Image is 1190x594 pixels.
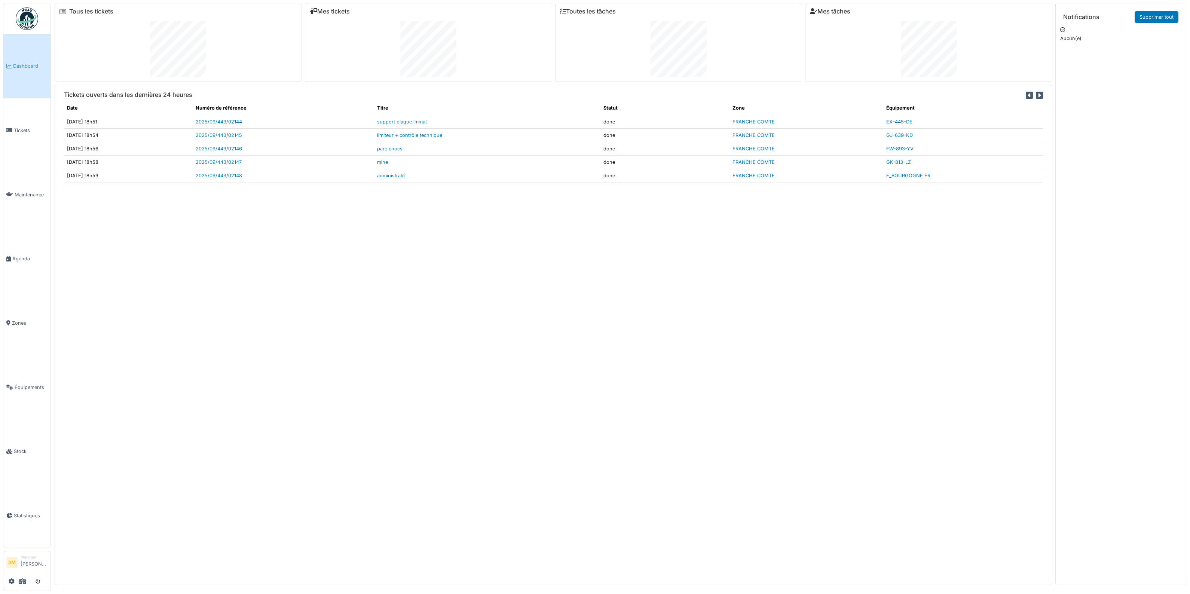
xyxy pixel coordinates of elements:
[600,101,729,115] th: Statut
[810,8,850,15] a: Mes tâches
[64,156,193,169] td: [DATE] 18h58
[3,34,51,98] a: Dashboard
[3,355,51,419] a: Équipements
[886,173,930,178] a: F_BOURGOGNE FR
[196,173,242,178] a: 2025/09/443/02148
[12,319,48,327] span: Zones
[3,98,51,163] a: Tickets
[310,8,350,15] a: Mes tickets
[886,119,912,125] a: EX-445-DE
[3,227,51,291] a: Agenda
[560,8,616,15] a: Toutes les tâches
[64,115,193,128] td: [DATE] 18h51
[3,291,51,355] a: Zones
[729,101,883,115] th: Zone
[732,159,775,165] a: FRANCHE COMTE
[886,146,914,151] a: FW-893-YV
[1135,11,1178,23] a: Supprimer tout
[12,255,48,262] span: Agenda
[64,101,193,115] th: Date
[732,146,775,151] a: FRANCHE COMTE
[1060,35,1181,42] p: Aucun(e)
[886,132,913,138] a: GJ-639-KD
[3,419,51,484] a: Stock
[193,101,374,115] th: Numéro de référence
[196,119,242,125] a: 2025/09/443/02144
[3,484,51,548] a: Statistiques
[196,146,242,151] a: 2025/09/443/02146
[732,173,775,178] a: FRANCHE COMTE
[377,173,405,178] a: administratif
[732,132,775,138] a: FRANCHE COMTE
[14,448,48,455] span: Stock
[13,62,48,70] span: Dashboard
[377,119,427,125] a: support plaque immat
[6,554,48,572] a: SM Manager[PERSON_NAME]
[377,159,388,165] a: mine
[64,142,193,155] td: [DATE] 18h56
[21,554,48,560] div: Manager
[377,132,442,138] a: limiteur + contrôle technique
[600,156,729,169] td: done
[196,159,242,165] a: 2025/09/443/02147
[15,384,48,391] span: Équipements
[377,146,403,151] a: pare chocs
[374,101,601,115] th: Titre
[14,512,48,519] span: Statistiques
[64,169,193,183] td: [DATE] 18h59
[6,557,18,568] li: SM
[3,162,51,227] a: Maintenance
[600,115,729,128] td: done
[15,191,48,198] span: Maintenance
[600,142,729,155] td: done
[21,554,48,570] li: [PERSON_NAME]
[600,169,729,183] td: done
[883,101,1043,115] th: Équipement
[16,7,38,30] img: Badge_color-CXgf-gQk.svg
[64,128,193,142] td: [DATE] 18h54
[600,128,729,142] td: done
[196,132,242,138] a: 2025/09/443/02145
[69,8,113,15] a: Tous les tickets
[14,127,48,134] span: Tickets
[886,159,911,165] a: GK-813-LZ
[1063,13,1099,21] h6: Notifications
[64,91,192,98] h6: Tickets ouverts dans les dernières 24 heures
[732,119,775,125] a: FRANCHE COMTE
